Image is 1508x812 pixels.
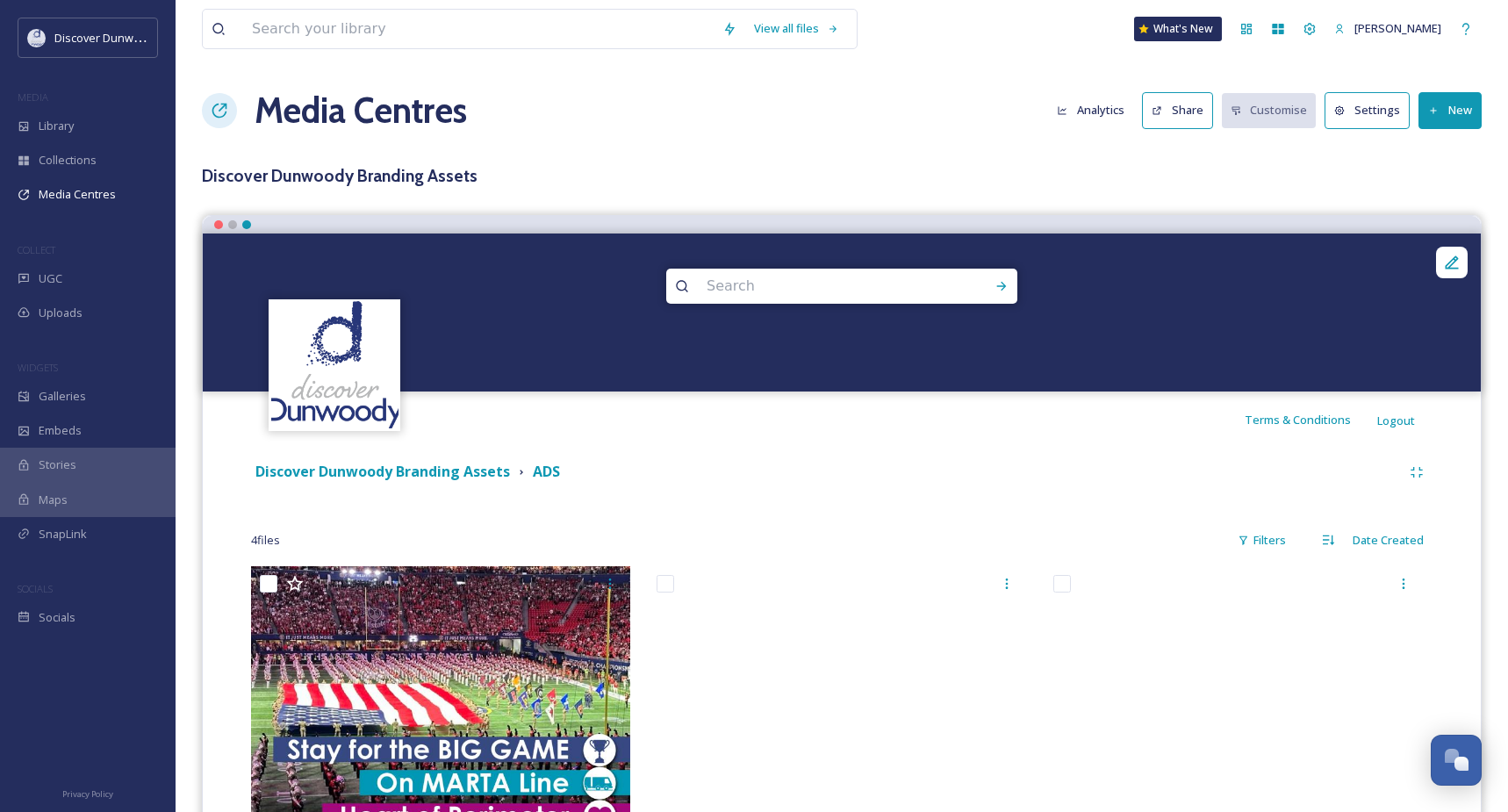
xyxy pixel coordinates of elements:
a: Terms & Conditions [1245,409,1377,430]
a: Settings [1325,92,1418,128]
input: Search your library [243,10,714,48]
button: Open Chat [1431,735,1482,786]
span: Media Centres [39,186,116,203]
button: New [1418,92,1482,128]
span: [PERSON_NAME] [1354,20,1441,36]
a: What's New [1134,17,1222,41]
strong: Discover Dunwoody Branding Assets [255,462,510,481]
span: Socials [39,609,75,626]
span: Stories [39,456,76,473]
img: 696246f7-25b9-4a35-beec-0db6f57a4831.png [271,301,399,428]
a: View all files [745,11,848,46]
span: 4 file s [251,532,280,549]
span: WIDGETS [18,361,58,374]
button: Settings [1325,92,1410,128]
span: Privacy Policy [62,788,113,800]
span: SnapLink [39,526,87,543]
span: UGC [39,270,62,287]
span: Logout [1377,413,1415,428]
strong: ADS [533,462,560,481]
span: Galleries [39,388,86,405]
a: Privacy Policy [62,782,113,803]
span: MEDIA [18,90,48,104]
a: Customise [1222,93,1325,127]
div: Filters [1229,523,1295,557]
span: SOCIALS [18,582,53,595]
img: 696246f7-25b9-4a35-beec-0db6f57a4831.png [28,29,46,47]
div: Date Created [1344,523,1433,557]
span: COLLECT [18,243,55,256]
span: Discover Dunwoody [54,29,160,46]
span: Library [39,118,74,134]
span: Uploads [39,305,83,321]
span: Collections [39,152,97,169]
input: Search [698,267,938,305]
span: Maps [39,492,68,508]
h3: Discover Dunwoody Branding Assets [202,163,1482,189]
button: Customise [1222,93,1317,127]
a: Media Centres [255,84,467,137]
button: Share [1142,92,1213,128]
a: Analytics [1048,93,1142,127]
button: Analytics [1048,93,1133,127]
a: [PERSON_NAME] [1325,11,1450,46]
span: Terms & Conditions [1245,412,1351,428]
span: Embeds [39,422,82,439]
